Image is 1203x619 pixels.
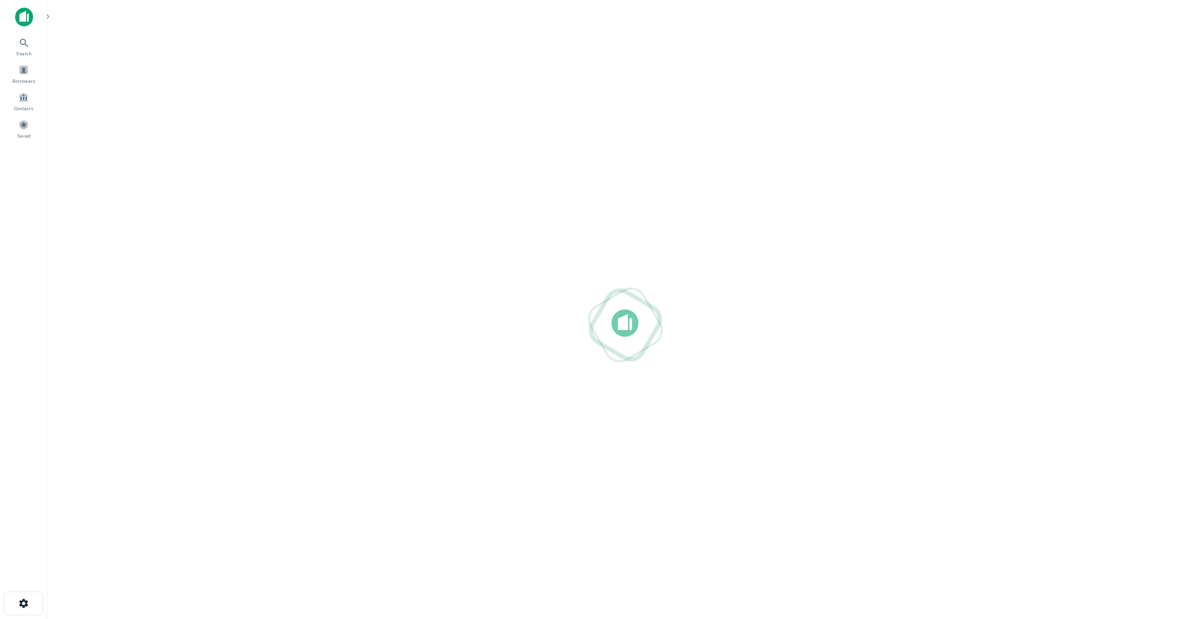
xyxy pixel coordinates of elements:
[3,88,44,114] a: Contacts
[12,77,35,85] span: Borrowers
[16,50,32,57] span: Search
[15,8,33,26] img: capitalize-icon.png
[3,116,44,141] a: Saved
[3,34,44,59] a: Search
[3,61,44,87] a: Borrowers
[17,132,31,139] span: Saved
[14,105,33,112] span: Contacts
[1156,543,1203,589] iframe: Chat Widget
